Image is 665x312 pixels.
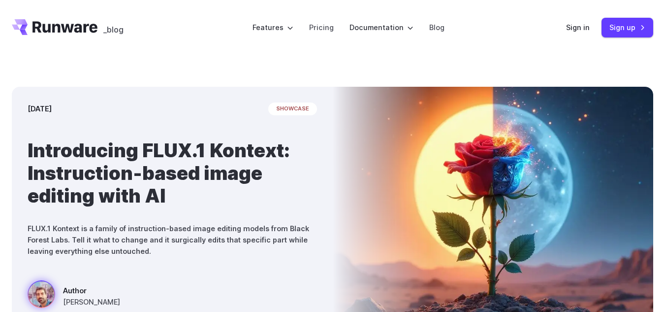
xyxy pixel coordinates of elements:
span: showcase [268,103,317,115]
h1: Introducing FLUX.1 Kontext: Instruction-based image editing with AI [28,139,317,207]
a: Pricing [309,22,334,33]
a: Go to / [12,19,97,35]
p: FLUX.1 Kontext is a family of instruction-based image editing models from Black Forest Labs. Tell... [28,223,317,257]
a: Blog [429,22,444,33]
a: Sign up [602,18,653,37]
a: Surreal rose in a desert landscape, split between day and night with the sun and moon aligned beh... [28,280,120,312]
label: Features [253,22,293,33]
span: Author [63,285,120,296]
time: [DATE] [28,103,52,114]
a: _blog [103,19,124,35]
a: Sign in [566,22,590,33]
label: Documentation [349,22,413,33]
span: [PERSON_NAME] [63,296,120,308]
span: _blog [103,26,124,34]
